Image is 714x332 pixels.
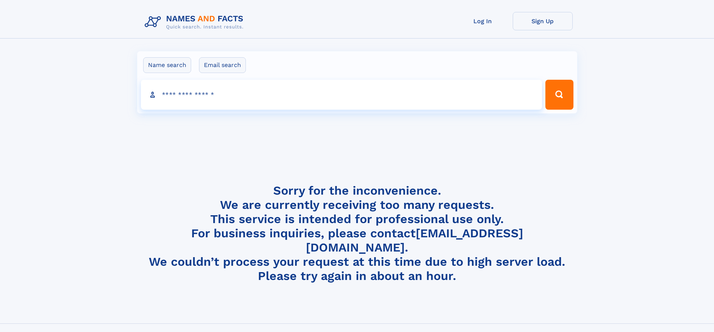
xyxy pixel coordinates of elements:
[199,57,246,73] label: Email search
[141,80,542,110] input: search input
[142,12,250,32] img: Logo Names and Facts
[143,57,191,73] label: Name search
[306,226,523,255] a: [EMAIL_ADDRESS][DOMAIN_NAME]
[545,80,573,110] button: Search Button
[513,12,573,30] a: Sign Up
[453,12,513,30] a: Log In
[142,183,573,283] h4: Sorry for the inconvenience. We are currently receiving too many requests. This service is intend...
